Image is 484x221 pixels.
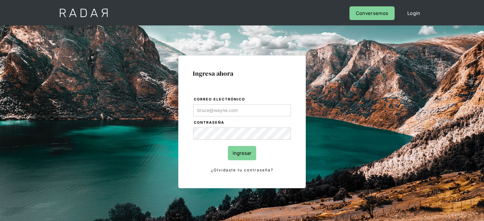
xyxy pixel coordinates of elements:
input: Ingresar [228,146,256,160]
a: ¿Olvidaste tu contraseña? [193,167,291,174]
input: bruce@wayne.com [193,104,291,116]
a: Conversemos [349,6,395,20]
label: Contraseña [194,120,291,126]
label: Correo electrónico [194,96,291,103]
form: Login Form [193,96,291,174]
a: Login [401,6,427,20]
h1: Ingresa ahora [193,70,291,77]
